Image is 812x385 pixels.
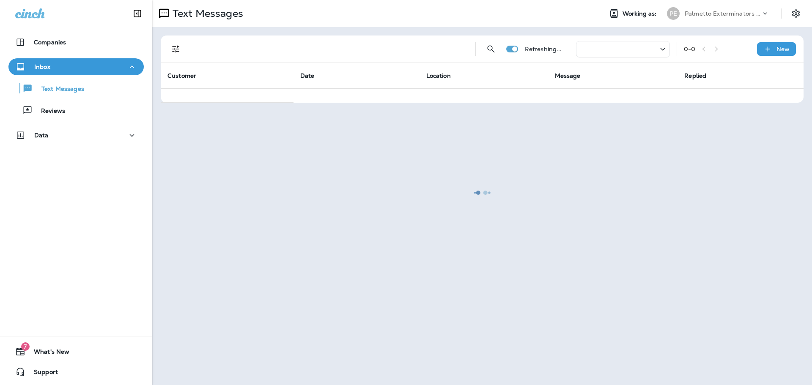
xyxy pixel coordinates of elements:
button: Companies [8,34,144,51]
p: Data [34,132,49,139]
span: What's New [25,348,69,358]
span: Support [25,369,58,379]
button: Data [8,127,144,144]
p: Inbox [34,63,50,70]
p: New [776,46,790,52]
button: Reviews [8,101,144,119]
p: Companies [34,39,66,46]
button: Inbox [8,58,144,75]
button: Collapse Sidebar [126,5,149,22]
button: 7What's New [8,343,144,360]
span: 7 [21,342,30,351]
p: Text Messages [33,85,84,93]
p: Reviews [33,107,65,115]
button: Text Messages [8,79,144,97]
button: Support [8,363,144,380]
